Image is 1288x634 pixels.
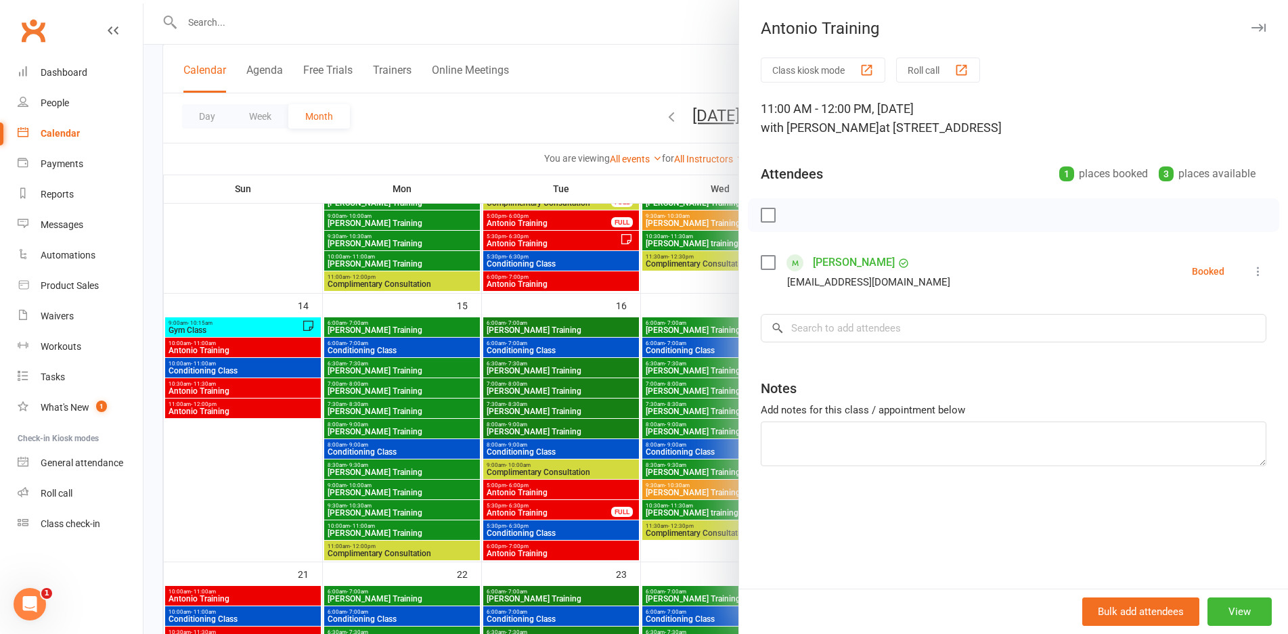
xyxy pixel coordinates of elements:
div: Waivers [41,311,74,321]
a: Messages [18,210,143,240]
a: Calendar [18,118,143,149]
div: Reports [41,189,74,200]
div: Add notes for this class / appointment below [761,402,1266,418]
a: [PERSON_NAME] [813,252,895,273]
div: Messages [41,219,83,230]
div: Dashboard [41,67,87,78]
div: Antonio Training [739,19,1288,38]
a: What's New1 [18,392,143,423]
iframe: Intercom live chat [14,588,46,620]
button: View [1207,597,1272,626]
div: Attendees [761,164,823,183]
div: places booked [1059,164,1148,183]
a: Clubworx [16,14,50,47]
div: Automations [41,250,95,261]
a: Reports [18,179,143,210]
div: Roll call [41,488,72,499]
button: Class kiosk mode [761,58,885,83]
div: Calendar [41,128,80,139]
div: Payments [41,158,83,169]
div: People [41,97,69,108]
div: Class check-in [41,518,100,529]
a: Payments [18,149,143,179]
div: What's New [41,402,89,413]
a: Product Sales [18,271,143,301]
div: places available [1159,164,1256,183]
a: Automations [18,240,143,271]
a: Tasks [18,362,143,392]
a: Class kiosk mode [18,509,143,539]
a: Dashboard [18,58,143,88]
input: Search to add attendees [761,314,1266,342]
span: 1 [41,588,52,599]
div: 3 [1159,166,1174,181]
div: 11:00 AM - 12:00 PM, [DATE] [761,99,1266,137]
a: People [18,88,143,118]
a: General attendance kiosk mode [18,448,143,478]
div: Booked [1192,267,1224,276]
a: Roll call [18,478,143,509]
div: Workouts [41,341,81,352]
span: at [STREET_ADDRESS] [879,120,1002,135]
button: Bulk add attendees [1082,597,1199,626]
a: Waivers [18,301,143,332]
div: [EMAIL_ADDRESS][DOMAIN_NAME] [787,273,950,291]
div: Notes [761,379,797,398]
span: with [PERSON_NAME] [761,120,879,135]
button: Roll call [896,58,980,83]
span: 1 [96,401,107,412]
div: Tasks [41,371,65,382]
a: Workouts [18,332,143,362]
div: General attendance [41,457,123,468]
div: 1 [1059,166,1074,181]
div: Product Sales [41,280,99,291]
